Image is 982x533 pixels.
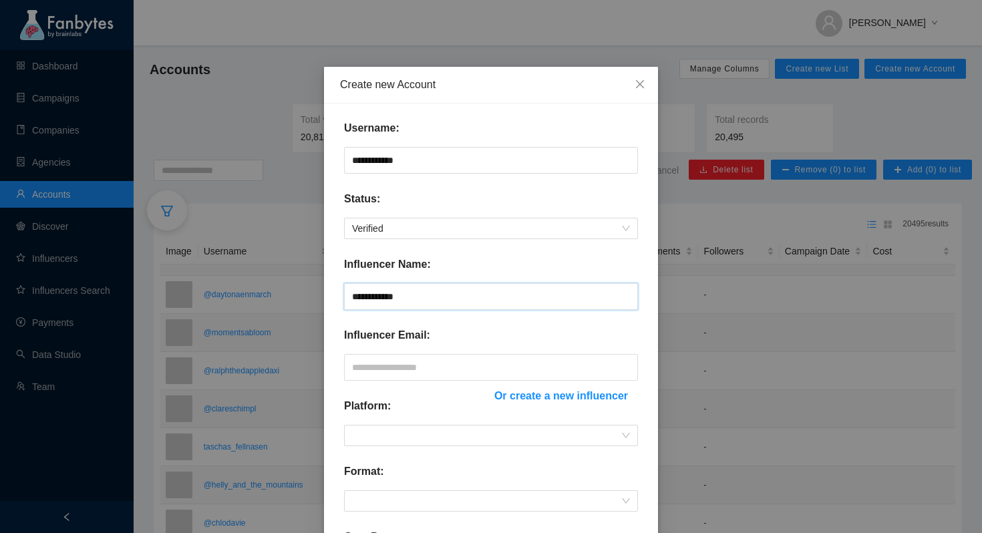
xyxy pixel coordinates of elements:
p: Format: [344,464,384,480]
p: Influencer Email: [344,327,430,343]
span: close [635,79,645,90]
button: Close [622,67,658,103]
div: Create new Account [340,77,642,92]
button: Or create a new influencer [484,385,638,406]
p: Platform: [344,398,391,414]
p: Username: [344,120,399,136]
span: Or create a new influencer [494,387,628,404]
p: Status: [344,191,380,207]
p: Influencer Name: [344,256,431,273]
span: Verified [352,218,630,238]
